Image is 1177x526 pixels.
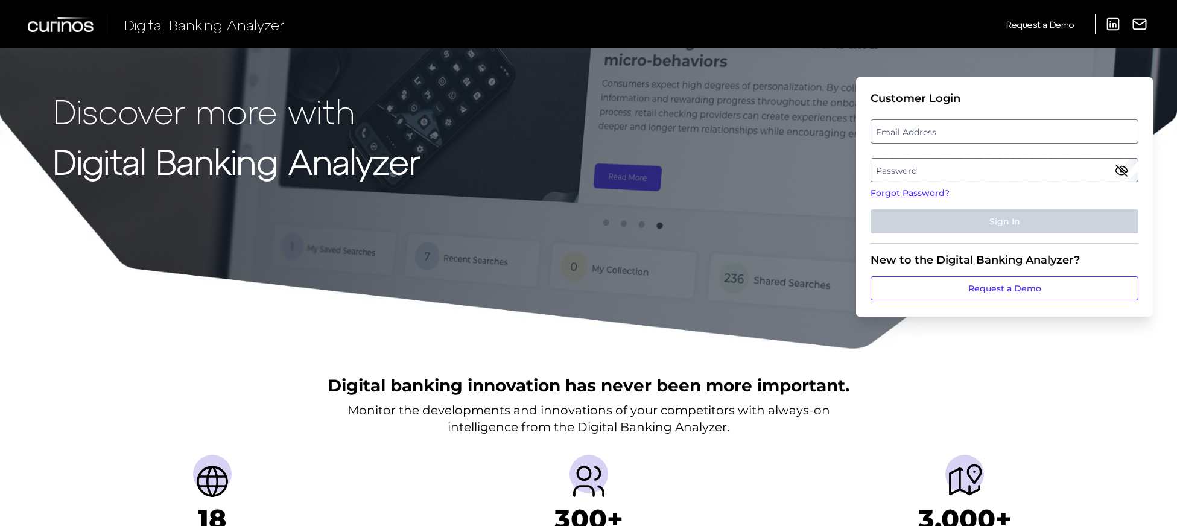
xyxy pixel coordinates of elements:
label: Email Address [871,121,1137,142]
p: Discover more with [53,92,420,130]
img: Curinos [28,17,95,32]
p: Monitor the developments and innovations of your competitors with always-on intelligence from the... [347,402,830,436]
div: New to the Digital Banking Analyzer? [871,253,1138,267]
div: Customer Login [871,92,1138,105]
strong: Digital Banking Analyzer [53,141,420,181]
a: Forgot Password? [871,187,1138,200]
img: Providers [569,462,608,501]
img: Journeys [945,462,984,501]
label: Password [871,159,1137,181]
img: Countries [193,462,232,501]
button: Sign In [871,209,1138,233]
a: Request a Demo [1006,14,1074,34]
span: Request a Demo [1006,19,1074,30]
a: Request a Demo [871,276,1138,300]
h2: Digital banking innovation has never been more important. [328,374,849,397]
span: Digital Banking Analyzer [124,16,285,33]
